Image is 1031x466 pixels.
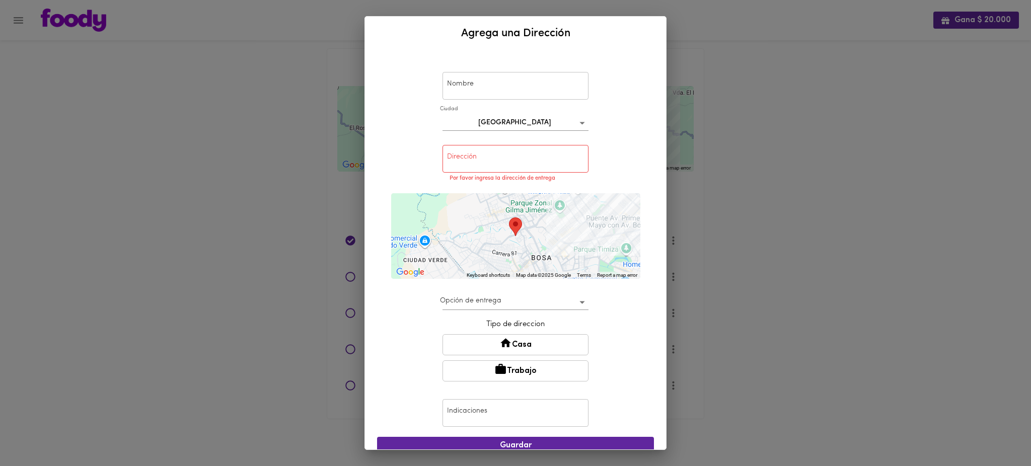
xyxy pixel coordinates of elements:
input: Mi Casa [443,72,588,100]
div: [GEOGRAPHIC_DATA] [443,115,588,131]
label: Ciudad [440,106,458,113]
p: Tipo de direccion [443,319,588,330]
input: Incluye oficina, apto, piso, etc. [443,145,588,173]
div: Tu dirección [509,217,522,236]
a: Terms [577,272,591,278]
iframe: Messagebird Livechat Widget [973,408,1021,456]
a: Open this area in Google Maps (opens a new window) [394,266,427,279]
span: Guardar [385,441,646,450]
button: Casa [443,334,588,355]
p: Por favor ingresa la dirección de entrega [450,174,596,183]
button: Guardar [377,437,654,453]
div: ​ [443,294,588,310]
a: Report a map error [597,272,637,278]
h2: Agrega una Dirección [377,25,654,42]
button: Trabajo [443,360,588,381]
img: Google [394,266,427,279]
input: Dejar en recepción del 7mo piso [443,399,588,427]
label: Opción de entrega [440,296,501,306]
button: Keyboard shortcuts [467,272,510,279]
span: Map data ©2025 Google [516,272,571,278]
